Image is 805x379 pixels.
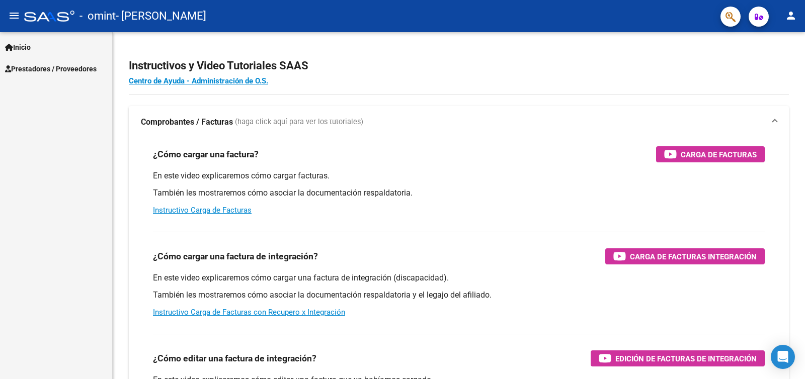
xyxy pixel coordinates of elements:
[615,352,757,365] span: Edición de Facturas de integración
[235,117,363,128] span: (haga click aquí para ver los tutoriales)
[129,76,268,85] a: Centro de Ayuda - Administración de O.S.
[129,106,789,138] mat-expansion-panel-header: Comprobantes / Facturas (haga click aquí para ver los tutoriales)
[153,206,252,215] a: Instructivo Carga de Facturas
[8,10,20,22] mat-icon: menu
[153,272,765,283] p: En este video explicaremos cómo cargar una factura de integración (discapacidad).
[5,42,31,53] span: Inicio
[79,5,116,27] span: - omint
[591,350,765,366] button: Edición de Facturas de integración
[153,249,318,263] h3: ¿Cómo cargar una factura de integración?
[153,170,765,181] p: En este video explicaremos cómo cargar facturas.
[630,250,757,263] span: Carga de Facturas Integración
[153,187,765,199] p: También les mostraremos cómo asociar la documentación respaldatoria.
[153,290,765,301] p: También les mostraremos cómo asociar la documentación respaldatoria y el legajo del afiliado.
[153,147,259,161] h3: ¿Cómo cargar una factura?
[153,351,316,365] h3: ¿Cómo editar una factura de integración?
[129,56,789,75] h2: Instructivos y Video Tutoriales SAAS
[141,117,233,128] strong: Comprobantes / Facturas
[785,10,797,22] mat-icon: person
[153,308,345,317] a: Instructivo Carga de Facturas con Recupero x Integración
[116,5,206,27] span: - [PERSON_NAME]
[5,63,97,74] span: Prestadores / Proveedores
[681,148,757,161] span: Carga de Facturas
[656,146,765,162] button: Carga de Facturas
[605,248,765,264] button: Carga de Facturas Integración
[771,345,795,369] div: Open Intercom Messenger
